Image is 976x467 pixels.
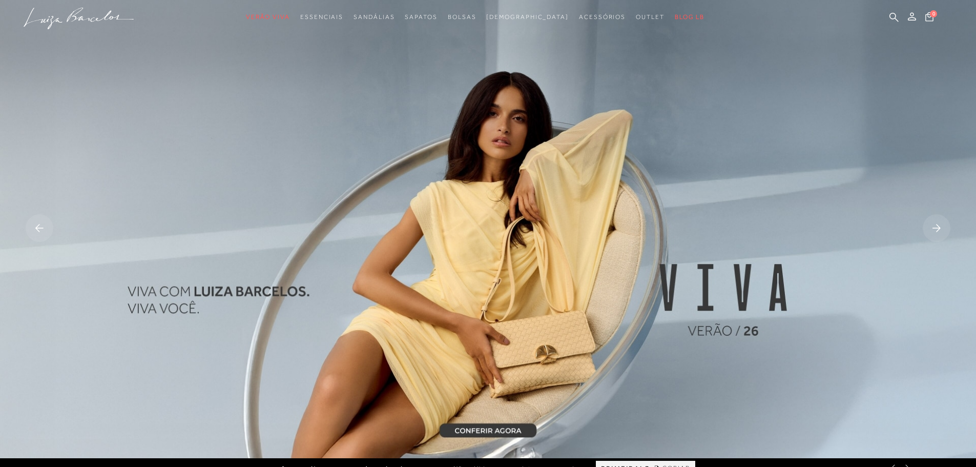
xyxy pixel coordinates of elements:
[405,8,437,27] a: noSubCategoriesText
[930,10,937,17] span: 0
[300,8,343,27] a: noSubCategoriesText
[675,8,704,27] a: BLOG LB
[246,8,290,27] a: noSubCategoriesText
[405,13,437,21] span: Sapatos
[486,13,569,21] span: [DEMOGRAPHIC_DATA]
[636,13,664,21] span: Outlet
[579,8,626,27] a: noSubCategoriesText
[448,8,476,27] a: noSubCategoriesText
[448,13,476,21] span: Bolsas
[246,13,290,21] span: Verão Viva
[636,8,664,27] a: noSubCategoriesText
[486,8,569,27] a: noSubCategoriesText
[922,11,937,25] button: 0
[354,8,394,27] a: noSubCategoriesText
[300,13,343,21] span: Essenciais
[675,13,704,21] span: BLOG LB
[354,13,394,21] span: Sandálias
[579,13,626,21] span: Acessórios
